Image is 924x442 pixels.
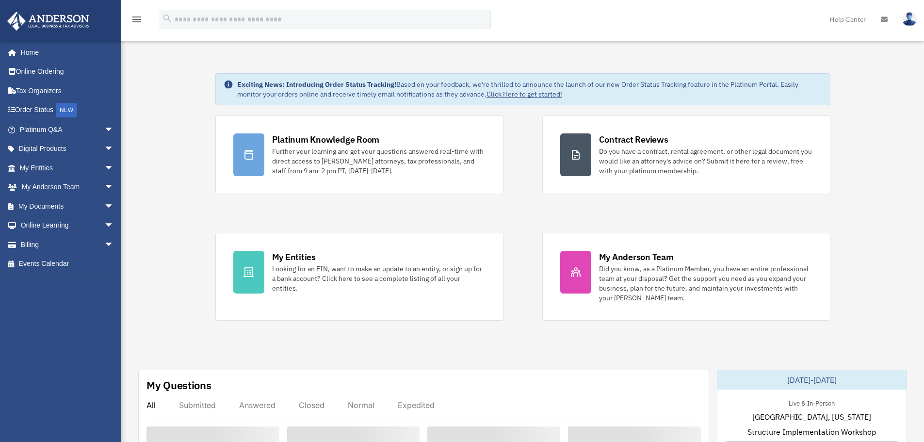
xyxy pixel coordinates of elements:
div: Submitted [179,400,216,410]
div: Platinum Knowledge Room [272,133,380,146]
span: arrow_drop_down [104,196,124,216]
a: Platinum Knowledge Room Further your learning and get your questions answered real-time with dire... [215,115,503,194]
div: Further your learning and get your questions answered real-time with direct access to [PERSON_NAM... [272,147,486,176]
span: arrow_drop_down [104,235,124,255]
a: Digital Productsarrow_drop_down [7,139,129,159]
a: menu [131,17,143,25]
i: menu [131,14,143,25]
a: Order StatusNEW [7,100,129,120]
span: arrow_drop_down [104,139,124,159]
div: Looking for an EIN, want to make an update to an entity, or sign up for a bank account? Click her... [272,264,486,293]
a: Home [7,43,124,62]
img: User Pic [902,12,917,26]
a: My Documentsarrow_drop_down [7,196,129,216]
i: search [162,13,173,24]
a: Platinum Q&Aarrow_drop_down [7,120,129,139]
div: My Anderson Team [599,251,674,263]
div: Answered [239,400,276,410]
span: Structure Implementation Workshop [747,426,876,438]
a: Billingarrow_drop_down [7,235,129,254]
div: Expedited [398,400,435,410]
a: Online Ordering [7,62,129,82]
span: arrow_drop_down [104,216,124,236]
div: [DATE]-[DATE] [717,370,907,390]
div: Normal [348,400,374,410]
div: All [146,400,156,410]
a: Online Learningarrow_drop_down [7,216,129,235]
a: My Entities Looking for an EIN, want to make an update to an entity, or sign up for a bank accoun... [215,233,503,321]
span: arrow_drop_down [104,158,124,178]
a: Contract Reviews Do you have a contract, rental agreement, or other legal document you would like... [542,115,830,194]
a: My Anderson Team Did you know, as a Platinum Member, you have an entire professional team at your... [542,233,830,321]
div: Closed [299,400,324,410]
a: Click Here to get started! [486,90,562,98]
a: My Anderson Teamarrow_drop_down [7,178,129,197]
div: My Entities [272,251,316,263]
div: Live & In-Person [781,397,843,408]
a: My Entitiesarrow_drop_down [7,158,129,178]
img: Anderson Advisors Platinum Portal [4,12,92,31]
span: arrow_drop_down [104,120,124,140]
a: Events Calendar [7,254,129,274]
a: Tax Organizers [7,81,129,100]
span: [GEOGRAPHIC_DATA], [US_STATE] [752,411,871,423]
span: arrow_drop_down [104,178,124,197]
div: Do you have a contract, rental agreement, or other legal document you would like an attorney's ad... [599,147,812,176]
div: Did you know, as a Platinum Member, you have an entire professional team at your disposal? Get th... [599,264,812,303]
div: Based on your feedback, we're thrilled to announce the launch of our new Order Status Tracking fe... [237,80,822,99]
div: Contract Reviews [599,133,668,146]
strong: Exciting News: Introducing Order Status Tracking! [237,80,396,89]
div: NEW [56,103,77,117]
div: My Questions [146,378,211,393]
